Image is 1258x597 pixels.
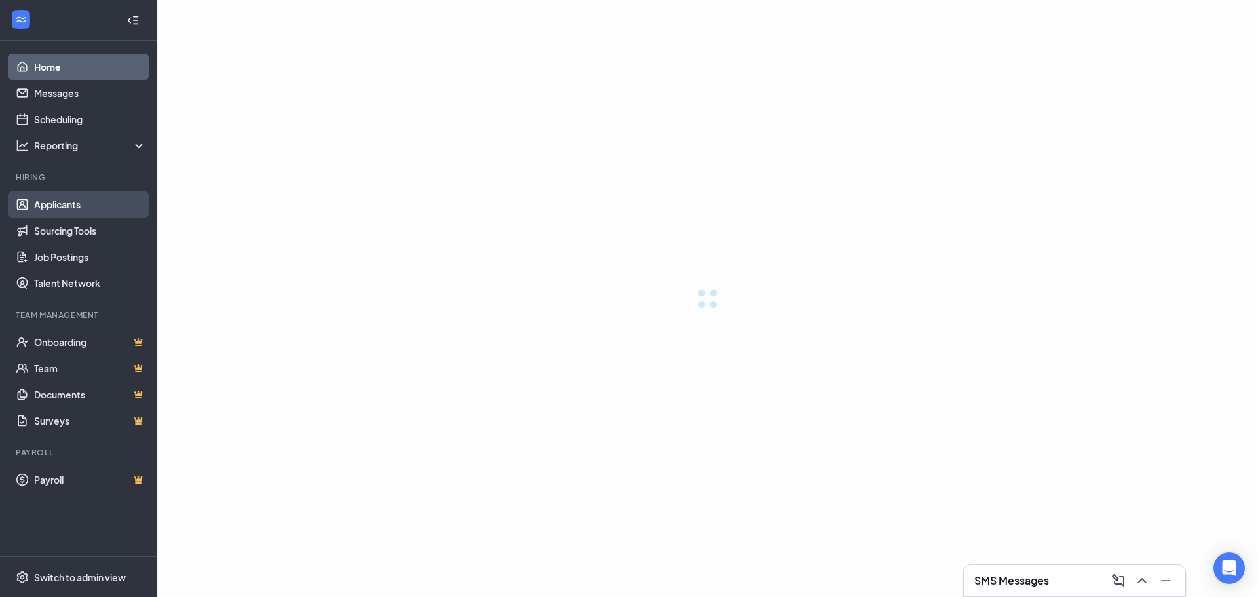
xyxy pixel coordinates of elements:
svg: Collapse [126,14,140,27]
svg: ChevronUp [1134,573,1150,588]
button: Minimize [1154,570,1175,591]
div: Team Management [16,309,143,320]
a: Talent Network [34,270,146,296]
div: Switch to admin view [34,571,126,584]
button: ComposeMessage [1107,570,1128,591]
h3: SMS Messages [974,573,1049,588]
div: Hiring [16,172,143,183]
a: Home [34,54,146,80]
a: TeamCrown [34,355,146,381]
div: Reporting [34,139,147,152]
div: Open Intercom Messenger [1213,552,1245,584]
svg: Minimize [1158,573,1173,588]
svg: ComposeMessage [1111,573,1126,588]
a: Messages [34,80,146,106]
a: PayrollCrown [34,467,146,493]
svg: Settings [16,571,29,584]
a: Scheduling [34,106,146,132]
a: Sourcing Tools [34,218,146,244]
a: DocumentsCrown [34,381,146,408]
a: Applicants [34,191,146,218]
svg: WorkstreamLogo [14,13,28,26]
a: OnboardingCrown [34,329,146,355]
a: Job Postings [34,244,146,270]
button: ChevronUp [1130,570,1151,591]
svg: Analysis [16,139,29,152]
div: Payroll [16,447,143,458]
a: SurveysCrown [34,408,146,434]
